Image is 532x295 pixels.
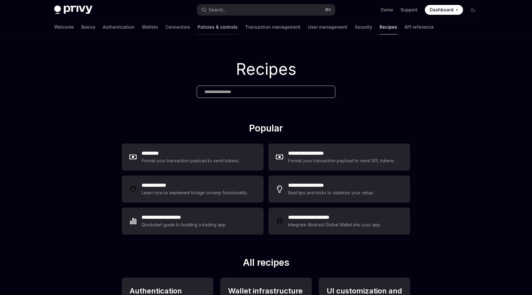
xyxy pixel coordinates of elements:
[288,221,382,228] div: Integrate Abstract Global Wallet into your app.
[142,20,158,34] a: Wallets
[245,20,300,34] a: Transaction management
[122,176,264,203] a: **** **** ***Learn how to implement bridge onramp functionality.
[122,143,264,171] a: **** ****Format your transaction payload to send tokens.
[209,6,226,14] div: Search...
[142,189,249,196] div: Learn how to implement bridge onramp functionality.
[81,20,95,34] a: Basics
[405,20,434,34] a: API reference
[325,7,331,12] span: ⌘ K
[165,20,190,34] a: Connectors
[468,5,478,15] button: Toggle dark mode
[122,257,410,270] h2: All recipes
[198,20,238,34] a: Policies & controls
[288,157,396,164] div: Format your transaction payload to send SPL tokens.
[142,157,240,164] div: Format your transaction payload to send tokens.
[355,20,372,34] a: Security
[380,20,397,34] a: Recipes
[142,221,227,228] div: Quickstart guide to building a trading app.
[308,20,347,34] a: User management
[197,4,335,15] button: Search...⌘K
[288,189,375,196] div: Best tips and tricks to optimize your setup.
[430,7,453,13] span: Dashboard
[54,20,74,34] a: Welcome
[381,7,393,13] a: Demo
[122,123,410,136] h2: Popular
[425,5,463,15] a: Dashboard
[401,7,417,13] a: Support
[103,20,135,34] a: Authentication
[54,6,92,14] img: dark logo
